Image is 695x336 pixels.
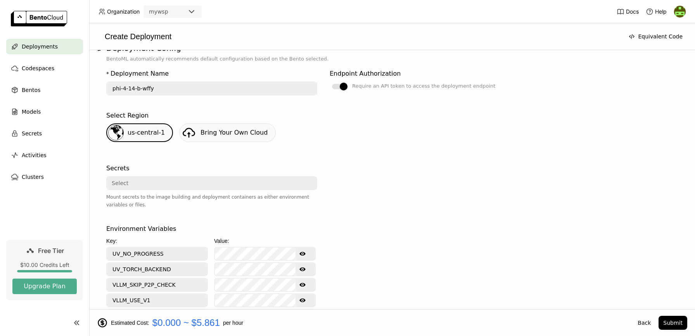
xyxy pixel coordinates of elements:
button: Show password text [296,294,309,307]
svg: Show password text [299,297,306,303]
button: Show password text [296,248,309,260]
span: Docs [626,8,639,15]
img: Bindu Mohan [674,6,686,17]
a: Activities [6,147,83,163]
div: Select [112,179,128,187]
p: BentoML automatically recommends default configuration based on the Bento selected. [106,55,678,63]
img: logo [11,11,67,26]
input: Selected mywsp. [169,8,170,16]
span: Activities [22,151,47,160]
div: Endpoint Authorization [330,69,401,78]
a: Bring Your Own Cloud [179,123,276,142]
span: Codespaces [22,64,54,73]
div: Value: [214,237,316,245]
a: Deployments [6,39,83,54]
input: Key [107,263,207,275]
span: Deployments [22,42,58,51]
button: Submit [659,316,687,330]
a: Secrets [6,126,83,141]
span: Clusters [22,172,44,182]
input: Key [107,294,207,307]
span: Secrets [22,129,42,138]
div: Key: [106,237,208,245]
div: Environment Variables [106,224,176,234]
a: Free Tier$10.00 Credits LeftUpgrade Plan [6,240,83,300]
button: Show password text [296,279,309,291]
input: Key [107,279,207,291]
button: Equivalent Code [624,29,687,43]
div: Mount secrets to the image building and deployment containers as either environment variables or ... [106,193,317,209]
svg: Show password text [299,251,306,257]
div: Estimated Cost: per hour [97,317,630,328]
input: Key [107,248,207,260]
button: Back [633,316,655,330]
span: Organization [107,8,140,15]
div: Select Region [106,111,149,120]
div: Require an API token to access the deployment endpoint [352,81,495,91]
span: us-central-1 [128,129,165,136]
span: Bentos [22,85,40,95]
div: Deployment Name [111,69,169,78]
a: Models [6,104,83,120]
div: Secrets [106,164,129,173]
a: Docs [617,8,639,16]
span: Bring Your Own Cloud [201,129,268,136]
a: Codespaces [6,61,83,76]
div: mywsp [149,8,168,16]
button: Show password text [296,263,309,275]
svg: Show password text [299,266,306,272]
span: Free Tier [38,247,64,255]
a: Bentos [6,82,83,98]
div: $10.00 Credits Left [12,262,77,268]
span: Models [22,107,41,116]
button: Upgrade Plan [12,279,77,294]
div: us-central-1 [106,123,173,142]
div: Create Deployment [97,31,621,42]
span: Help [655,8,667,15]
a: Clusters [6,169,83,185]
span: $0.000 ~ $5.861 [152,317,220,328]
input: name of deployment (autogenerated if blank) [107,82,316,95]
svg: Show password text [299,282,306,288]
div: Help [646,8,667,16]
